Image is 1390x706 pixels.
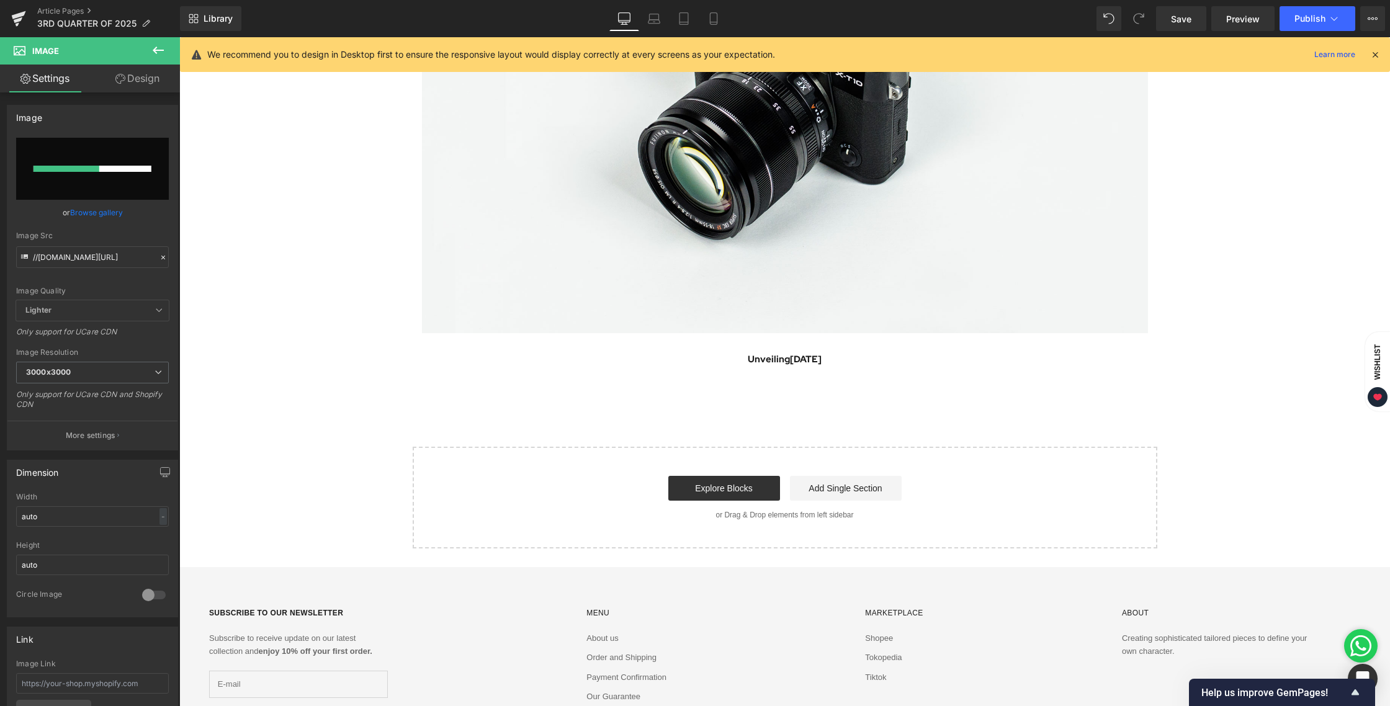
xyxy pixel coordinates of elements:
p: More settings [66,430,115,441]
a: Tokopedia [686,615,722,625]
div: Image Quality [16,287,169,295]
b: 3000x3000 [26,367,71,377]
a: Tablet [669,6,699,31]
span: Help us improve GemPages! [1201,687,1348,699]
b: Lighter [25,305,52,315]
a: Learn more [1309,47,1360,62]
input: Link [16,246,169,268]
div: - [159,508,167,525]
div: Dimension [16,460,59,478]
button: More [1360,6,1385,31]
span: Preview [1226,12,1260,25]
button: More settings [7,421,177,450]
input: auto [16,555,169,575]
div: Width [16,493,169,501]
span: 3RD QUARTER OF 2025 [37,19,137,29]
a: Mobile [699,6,729,31]
span: [DATE] [611,316,642,328]
a: New Library [180,6,241,31]
div: Only support for UCare CDN and Shopify CDN [16,390,169,418]
a: Order and Shipping [407,615,477,625]
div: Image [16,105,42,123]
div: or [16,206,169,219]
p: Unveiling [243,315,969,330]
input: E-mail [30,633,208,661]
a: Article Pages [37,6,180,16]
a: Add Single Section [611,439,722,463]
a: Laptop [639,6,669,31]
div: Height [16,541,169,550]
p: We recommend you to design in Desktop first to ensure the responsive layout would display correct... [207,48,775,61]
p: or Drag & Drop elements from left sidebar [253,473,958,482]
a: Desktop [609,6,639,31]
strong: enjoy 10% off your first order. [79,609,194,619]
button: Redo [1126,6,1151,31]
a: Browse gallery [70,202,123,223]
strong: SUBSCRIBE TO OUR NEWSLETTER [30,571,164,580]
p: Subscribe to receive update on our latest collection and [30,594,208,621]
input: https://your-shop.myshopify.com [16,673,169,694]
div: Open Intercom Messenger [1348,664,1378,694]
p: Menu [407,570,487,582]
span: Image [32,46,59,56]
a: Our Guarantee [407,655,461,664]
a: Tiktok [686,635,707,645]
div: Link [16,627,34,645]
p: MARKETPLACE [686,570,743,582]
div: Image Link [16,659,169,668]
a: About us [407,596,439,605]
button: Publish [1280,6,1355,31]
button: Undo [1096,6,1121,31]
p: Creating sophisticated tailored pieces to define your own character. [943,594,1181,621]
div: Image Resolution [16,348,169,357]
a: Payment Confirmation [407,635,487,645]
span: Library [204,13,233,24]
span: Publish [1294,14,1325,24]
a: Design [92,65,182,92]
div: Image Src [16,231,169,240]
a: Shopee [686,596,714,605]
a: Preview [1211,6,1275,31]
span: Save [1171,12,1191,25]
button: Show survey - Help us improve GemPages! [1201,685,1363,700]
input: auto [16,506,169,527]
div: Only support for UCare CDN [16,327,169,345]
p: About [943,570,1181,582]
a: Explore Blocks [489,439,601,463]
div: Circle Image [16,589,130,602]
